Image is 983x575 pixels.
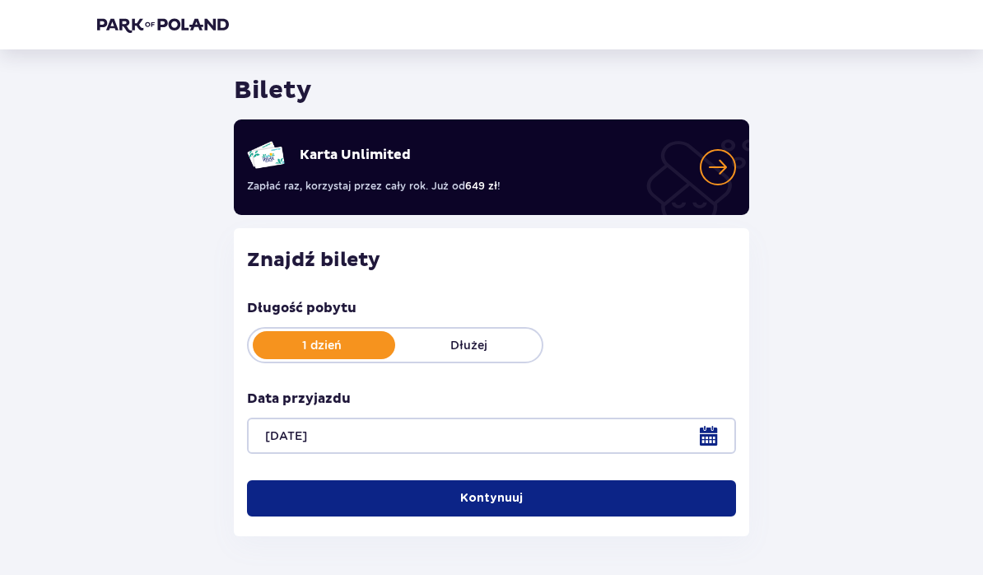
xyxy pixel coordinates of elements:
h1: Bilety [234,76,312,107]
p: Długość pobytu [247,300,356,318]
p: Kontynuuj [460,491,523,507]
h2: Znajdź bilety [247,249,736,273]
button: Kontynuuj [247,481,736,517]
p: Dłużej [395,338,542,354]
img: Park of Poland logo [97,16,229,33]
p: 1 dzień [249,338,395,354]
p: Data przyjazdu [247,390,351,409]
